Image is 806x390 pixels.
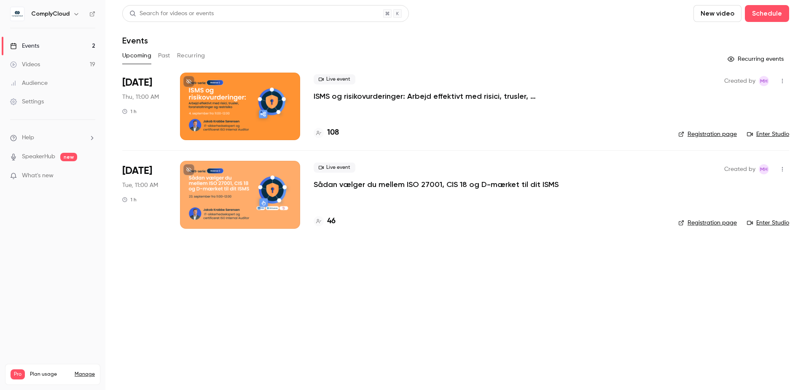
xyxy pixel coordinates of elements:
span: Created by [724,76,755,86]
button: Recurring [177,49,205,62]
button: Recurring events [724,52,789,66]
span: Thu, 11:00 AM [122,93,159,101]
a: SpeakerHub [22,152,55,161]
span: Live event [314,74,355,84]
div: Search for videos or events [129,9,214,18]
button: Schedule [745,5,789,22]
img: ComplyCloud [11,7,24,21]
button: New video [693,5,742,22]
div: 1 h [122,108,137,115]
span: Plan usage [30,371,70,378]
a: 108 [314,127,339,138]
div: Audience [10,79,48,87]
li: help-dropdown-opener [10,133,95,142]
a: Sådan vælger du mellem ISO 27001, CIS 18 og D-mærket til dit ISMS [314,179,559,190]
span: What's new [22,171,54,180]
div: 1 h [122,196,137,203]
span: [DATE] [122,76,152,89]
span: [DATE] [122,164,152,178]
a: Enter Studio [747,130,789,138]
div: Events [10,42,39,50]
span: Maibrit Hovedskou [759,76,769,86]
button: Upcoming [122,49,151,62]
button: Past [158,49,170,62]
h1: Events [122,35,148,46]
div: Videos [10,60,40,69]
a: Enter Studio [747,219,789,227]
span: Created by [724,164,755,174]
span: MH [760,164,768,174]
div: Sep 4 Thu, 11:00 AM (Europe/Copenhagen) [122,73,167,140]
span: Maibrit Hovedskou [759,164,769,174]
div: Sep 23 Tue, 11:00 AM (Europe/Copenhagen) [122,161,167,228]
a: Registration page [678,130,737,138]
span: Tue, 11:00 AM [122,181,158,190]
a: 46 [314,216,336,227]
h4: 46 [327,216,336,227]
span: Live event [314,162,355,173]
span: MH [760,76,768,86]
h6: ComplyCloud [31,10,70,18]
span: Help [22,133,34,142]
span: Pro [11,369,25,379]
a: Manage [75,371,95,378]
h4: 108 [327,127,339,138]
a: Registration page [678,219,737,227]
span: new [60,153,77,161]
a: ISMS og risikovurderinger: Arbejd effektivt med risici, trusler, foranstaltninger og restrisiko [314,91,567,101]
div: Settings [10,97,44,106]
